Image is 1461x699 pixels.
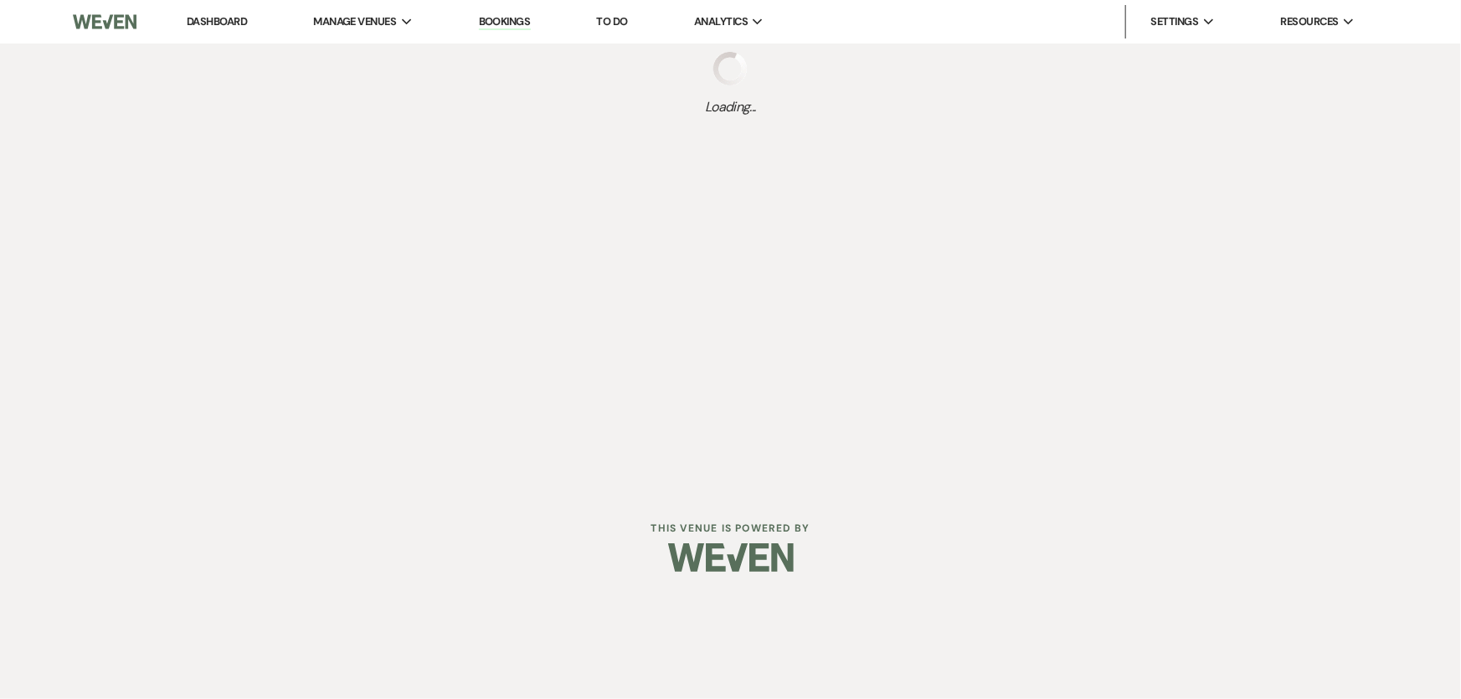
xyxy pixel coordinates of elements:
[1151,13,1199,30] span: Settings
[187,14,247,28] a: Dashboard
[313,13,396,30] span: Manage Venues
[668,528,794,587] img: Weven Logo
[597,14,628,28] a: To Do
[1281,13,1339,30] span: Resources
[73,4,136,39] img: Weven Logo
[705,97,756,117] span: Loading...
[694,13,748,30] span: Analytics
[479,14,531,30] a: Bookings
[713,52,747,85] img: loading spinner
